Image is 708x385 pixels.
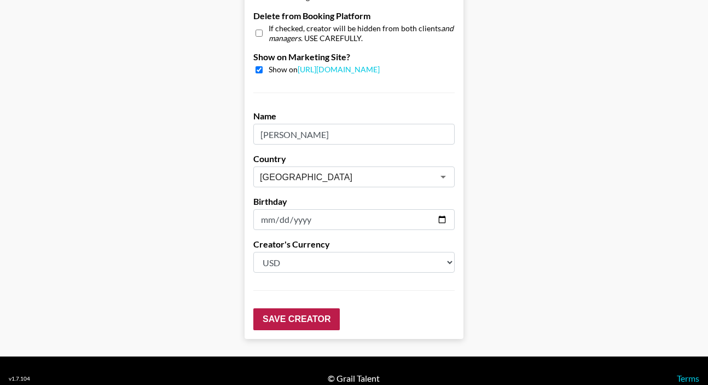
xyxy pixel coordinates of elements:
div: © Grail Talent [328,373,380,384]
span: Show on [269,65,380,75]
label: Show on Marketing Site? [253,51,455,62]
label: Name [253,111,455,122]
label: Country [253,153,455,164]
a: [URL][DOMAIN_NAME] [298,65,380,74]
label: Delete from Booking Platform [253,10,455,21]
a: Terms [677,373,699,383]
div: v 1.7.104 [9,375,30,382]
input: Save Creator [253,308,340,330]
label: Birthday [253,196,455,207]
button: Open [436,169,451,185]
label: Creator's Currency [253,239,455,250]
em: and managers [269,24,454,43]
span: If checked, creator will be hidden from both clients . USE CAREFULLY. [269,24,455,43]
